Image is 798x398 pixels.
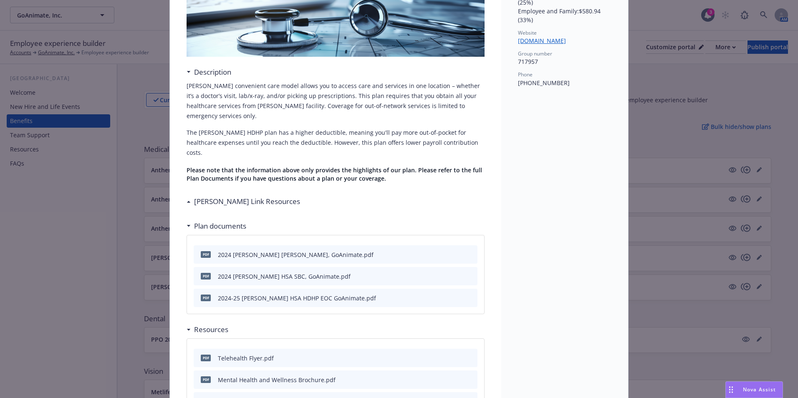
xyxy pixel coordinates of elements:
p: 717957 [518,57,611,66]
button: preview file [467,272,474,281]
span: pdf [201,295,211,301]
h3: Plan documents [194,221,246,232]
span: pdf [201,376,211,383]
div: Mental Health and Wellness Brochure.pdf [218,375,336,384]
span: Group number [518,50,552,57]
button: Nova Assist [725,381,783,398]
button: preview file [467,354,474,363]
button: preview file [467,375,474,384]
p: [PERSON_NAME] convenient care model allows you to access care and services in one location – whet... [187,81,485,121]
button: download file [453,375,460,384]
h3: Resources [194,324,228,335]
span: Phone [518,71,533,78]
div: Resources [187,324,228,335]
button: preview file [467,294,474,302]
button: preview file [467,250,474,259]
div: Plan documents [187,221,246,232]
h4: Please note that the information above only provides the highlights of our plan. Please refer to ... [187,166,485,183]
div: 2024-25 [PERSON_NAME] HSA HDHP EOC GoAnimate.pdf [218,294,376,302]
h3: Description [194,67,231,78]
div: Telehealth Flyer.pdf [218,354,274,363]
button: download file [453,354,460,363]
div: 2024 [PERSON_NAME] [PERSON_NAME], GoAnimate.pdf [218,250,374,259]
p: [PHONE_NUMBER] [518,78,611,87]
div: Description [187,67,231,78]
span: Website [518,29,537,36]
span: pdf [201,273,211,279]
span: pdf [201,355,211,361]
p: Employee and Family : $580.94 (33%) [518,7,611,24]
span: Nova Assist [743,386,776,393]
button: download file [453,294,460,302]
div: Drag to move [726,382,736,398]
p: The [PERSON_NAME] HDHP plan has a higher deductible, meaning you'll pay more out-of-pocket for he... [187,128,485,158]
div: 2024 [PERSON_NAME] HSA SBC, GoAnimate.pdf [218,272,351,281]
button: download file [453,250,460,259]
h3: [PERSON_NAME] Link Resources [194,196,300,207]
div: [PERSON_NAME] Link Resources [187,196,300,207]
a: [DOMAIN_NAME] [518,37,573,45]
button: download file [453,272,460,281]
span: pdf [201,251,211,257]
